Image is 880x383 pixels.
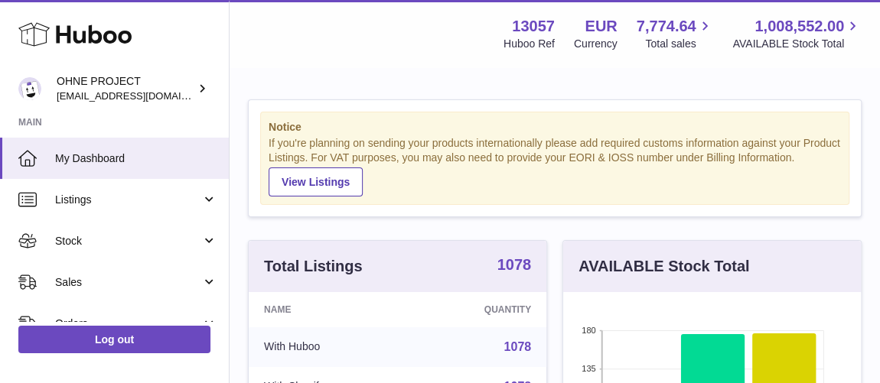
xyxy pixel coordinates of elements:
img: internalAdmin-13057@internal.huboo.com [18,77,41,100]
strong: EUR [585,16,617,37]
span: Listings [55,193,201,207]
strong: 13057 [512,16,555,37]
text: 180 [582,326,595,335]
h3: AVAILABLE Stock Total [579,256,749,277]
span: Orders [55,316,201,331]
div: If you're planning on sending your products internationally please add required customs informati... [269,136,841,196]
span: [EMAIL_ADDRESS][DOMAIN_NAME] [57,89,225,102]
div: OHNE PROJECT [57,74,194,103]
a: 1078 [497,257,532,275]
span: My Dashboard [55,151,217,166]
span: AVAILABLE Stock Total [732,37,862,51]
span: 1,008,552.00 [755,16,844,37]
span: Stock [55,234,201,248]
a: 1078 [504,340,531,353]
a: View Listings [269,167,363,196]
td: With Huboo [249,327,409,367]
div: Currency [574,37,618,51]
a: Log out [18,326,210,353]
h3: Total Listings [264,256,363,277]
strong: Notice [269,120,841,135]
th: Quantity [409,292,546,327]
text: 135 [582,364,595,373]
span: 7,774.64 [637,16,696,37]
span: Sales [55,275,201,290]
div: Huboo Ref [504,37,555,51]
a: 1,008,552.00 AVAILABLE Stock Total [732,16,862,51]
span: Total sales [645,37,713,51]
strong: 1078 [497,257,532,272]
a: 7,774.64 Total sales [637,16,714,51]
th: Name [249,292,409,327]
